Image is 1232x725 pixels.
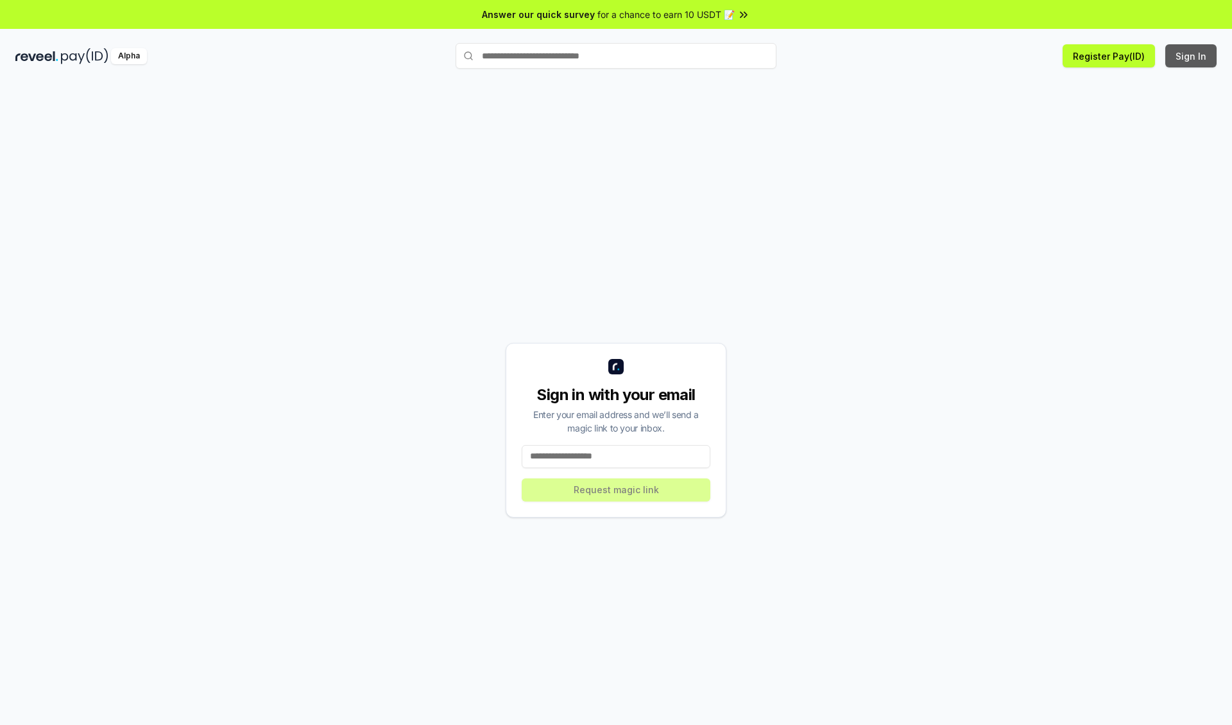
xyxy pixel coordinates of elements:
[1063,44,1155,67] button: Register Pay(ID)
[522,408,710,435] div: Enter your email address and we’ll send a magic link to your inbox.
[608,359,624,374] img: logo_small
[61,48,108,64] img: pay_id
[597,8,735,21] span: for a chance to earn 10 USDT 📝
[482,8,595,21] span: Answer our quick survey
[111,48,147,64] div: Alpha
[15,48,58,64] img: reveel_dark
[1165,44,1217,67] button: Sign In
[522,385,710,405] div: Sign in with your email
